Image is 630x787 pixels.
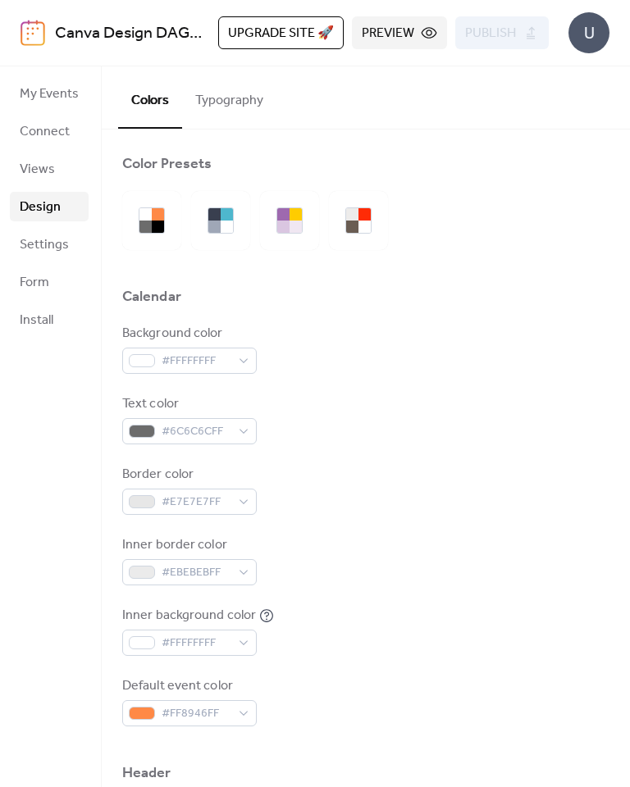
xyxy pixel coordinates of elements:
[20,84,79,104] span: My Events
[568,12,609,53] div: U
[10,154,89,184] a: Views
[122,606,256,626] div: Inner background color
[10,116,89,146] a: Connect
[362,24,414,43] span: Preview
[162,352,231,371] span: #FFFFFFFF
[20,235,69,255] span: Settings
[122,535,253,555] div: Inner border color
[10,305,89,334] a: Install
[55,18,261,49] a: Canva Design DAGzGuHxIdY
[122,465,253,484] div: Border color
[218,16,344,49] button: Upgrade site 🚀
[20,273,49,293] span: Form
[122,763,171,783] div: Header
[21,20,45,46] img: logo
[352,16,447,49] button: Preview
[162,563,231,583] span: #EBEBEBFF
[162,634,231,653] span: #FFFFFFFF
[228,24,334,43] span: Upgrade site 🚀
[118,66,182,129] button: Colors
[162,493,231,512] span: #E7E7E7FF
[20,311,53,330] span: Install
[10,79,89,108] a: My Events
[162,704,231,724] span: #FF8946FF
[122,676,253,696] div: Default event color
[10,230,89,259] a: Settings
[20,160,55,180] span: Views
[122,154,212,174] div: Color Presets
[182,66,276,127] button: Typography
[20,122,70,142] span: Connect
[122,287,181,307] div: Calendar
[20,198,61,217] span: Design
[122,324,253,343] div: Background color
[122,394,253,414] div: Text color
[10,267,89,297] a: Form
[162,422,231,442] span: #6C6C6CFF
[10,192,89,221] a: Design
